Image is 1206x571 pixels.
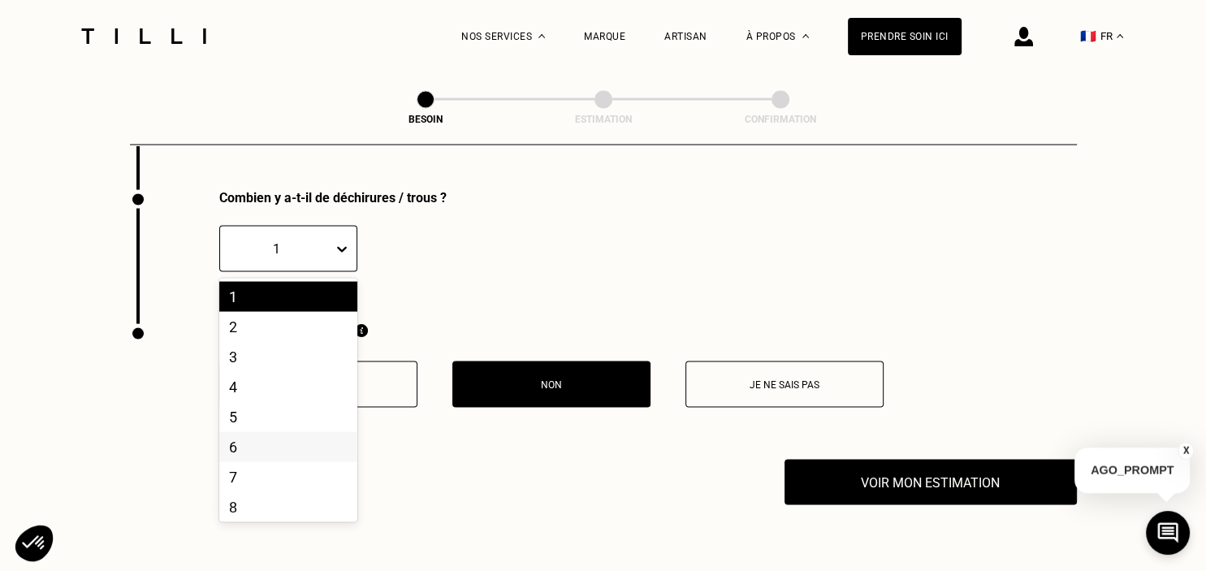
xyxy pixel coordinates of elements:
button: X [1178,442,1194,460]
a: Artisan [664,31,707,42]
img: Logo du service de couturière Tilli [76,28,212,44]
img: Menu déroulant [538,34,545,38]
a: Prendre soin ici [848,18,962,55]
button: Je ne sais pas [685,361,884,408]
button: Voir mon estimation [785,460,1077,505]
img: Information [355,324,368,338]
div: Y a-t-il une doublure ? [219,324,884,341]
p: AGO_PROMPT [1074,448,1190,493]
div: 7 [219,462,357,492]
div: 2 [219,312,357,342]
div: Combien y a-t-il de déchirures / trous ? [219,190,851,205]
div: 6 [219,432,357,462]
div: 4 [219,372,357,402]
div: Besoin [344,114,507,125]
div: 5 [219,402,357,432]
p: Non [461,379,642,391]
span: 🇫🇷 [1080,28,1096,44]
p: Je ne sais pas [694,379,875,391]
div: 1 [219,282,357,312]
div: 3 [219,342,357,372]
img: menu déroulant [1117,34,1123,38]
div: Confirmation [699,114,862,125]
div: 1 [228,241,325,257]
div: Estimation [522,114,685,125]
a: Marque [584,31,625,42]
button: Non [452,361,651,408]
div: 8 [219,492,357,522]
img: Menu déroulant à propos [802,34,809,38]
img: icône connexion [1014,27,1033,46]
